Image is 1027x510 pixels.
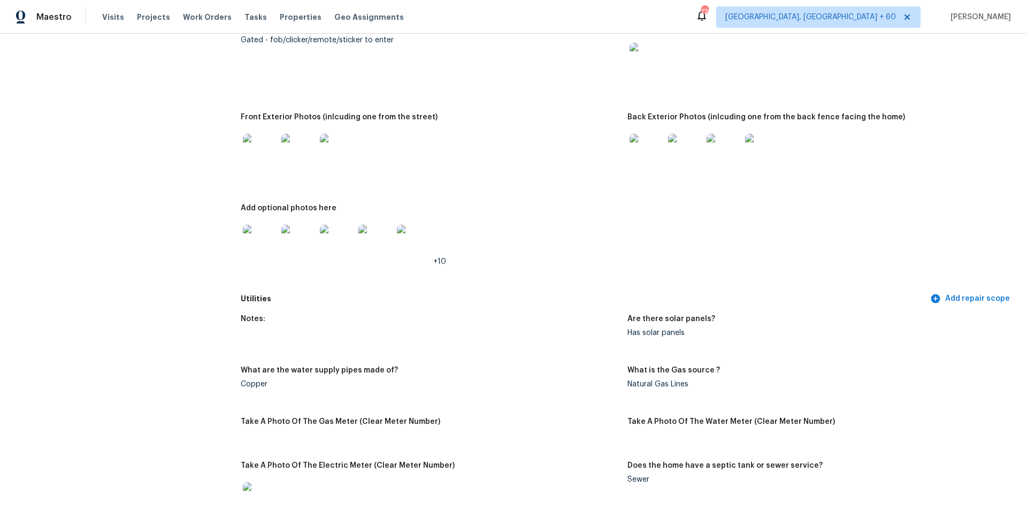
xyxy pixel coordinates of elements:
h5: Take A Photo Of The Gas Meter (Clear Meter Number) [241,418,440,425]
span: Geo Assignments [334,12,404,22]
h5: Take A Photo Of The Water Meter (Clear Meter Number) [627,418,835,425]
button: Add repair scope [928,289,1014,309]
h5: Utilities [241,293,928,305]
h5: Does the home have a septic tank or sewer service? [627,462,823,469]
span: Work Orders [183,12,232,22]
span: Maestro [36,12,72,22]
span: Add repair scope [932,292,1010,306]
h5: What is the Gas source ? [627,367,720,374]
h5: Back Exterior Photos (inlcuding one from the back fence facing the home) [627,113,905,121]
span: Tasks [244,13,267,21]
div: Sewer [627,476,1006,483]
h5: Take A Photo Of The Electric Meter (Clear Meter Number) [241,462,455,469]
h5: Are there solar panels? [627,315,715,323]
div: Has solar panels [627,329,1006,337]
h5: Front Exterior Photos (inlcuding one from the street) [241,113,438,121]
span: [PERSON_NAME] [946,12,1011,22]
h5: What are the water supply pipes made of? [241,367,398,374]
div: 776 [701,6,708,17]
span: +10 [433,258,446,265]
div: Natural Gas Lines [627,380,1006,388]
span: Properties [280,12,321,22]
h5: Notes: [241,315,265,323]
h5: Add optional photos here [241,204,336,212]
span: Visits [102,12,124,22]
span: Projects [137,12,170,22]
div: Copper [241,380,619,388]
span: [GEOGRAPHIC_DATA], [GEOGRAPHIC_DATA] + 60 [725,12,896,22]
div: Gated - fob/clicker/remote/sticker to enter [241,36,619,44]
